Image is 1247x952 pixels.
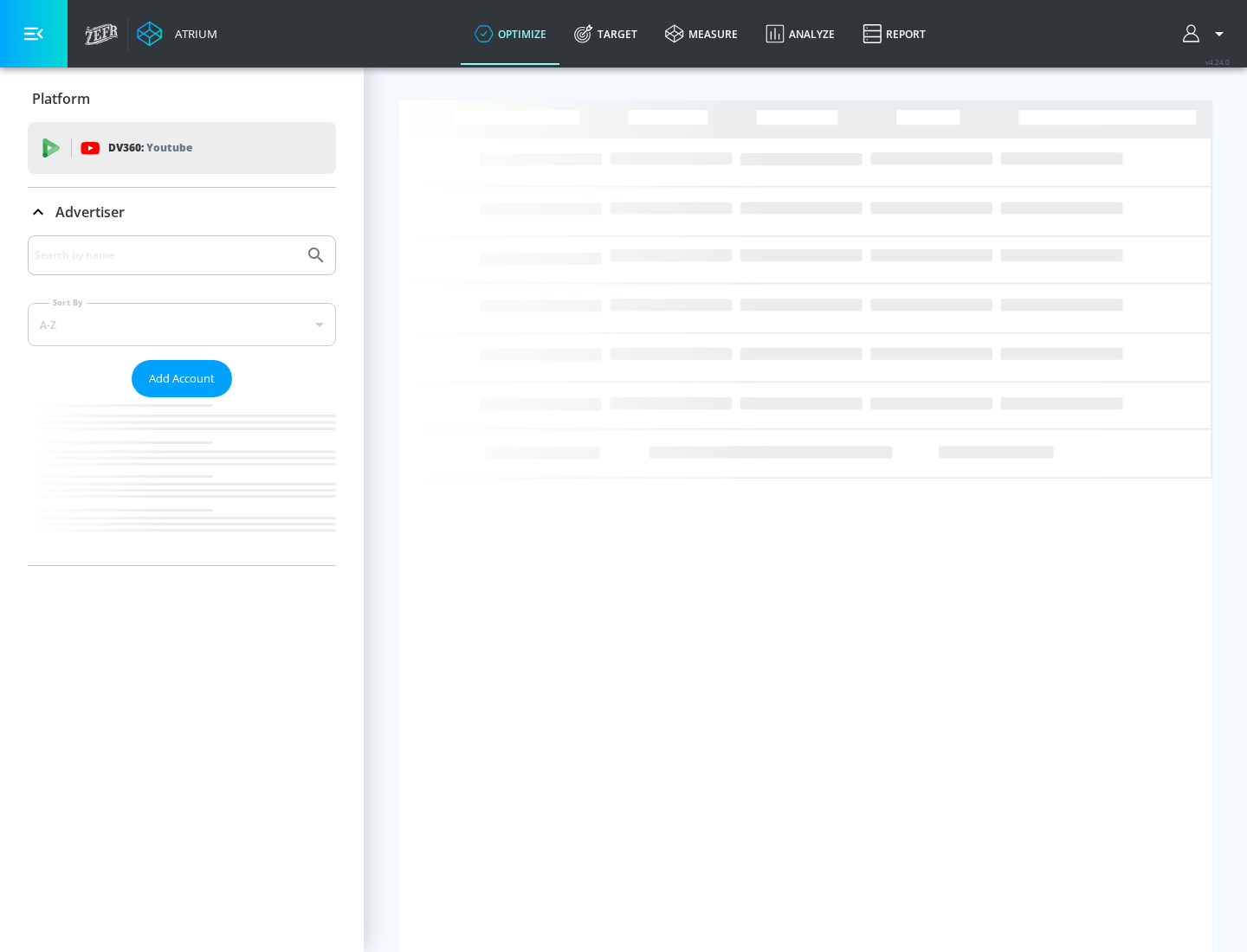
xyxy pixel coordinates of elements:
[146,138,192,157] p: Youtube
[55,203,125,222] p: Advertiser
[35,244,297,267] input: Search by name
[461,3,560,65] a: optimize
[752,3,849,65] a: Analyze
[28,74,336,123] div: Platform
[28,235,336,565] div: Advertiser
[137,21,217,47] a: Atrium
[108,138,192,158] p: DV360:
[132,360,232,397] button: Add Account
[32,89,90,108] p: Platform
[560,3,651,65] a: Target
[1205,57,1230,67] span: v 4.24.0
[149,369,215,389] span: Add Account
[651,3,752,65] a: measure
[849,3,940,65] a: Report
[28,303,336,346] div: A-Z
[49,297,87,308] label: Sort By
[168,26,217,42] div: Atrium
[28,122,336,174] div: DV360: Youtube
[28,397,336,565] nav: list of Advertiser
[28,188,336,236] div: Advertiser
